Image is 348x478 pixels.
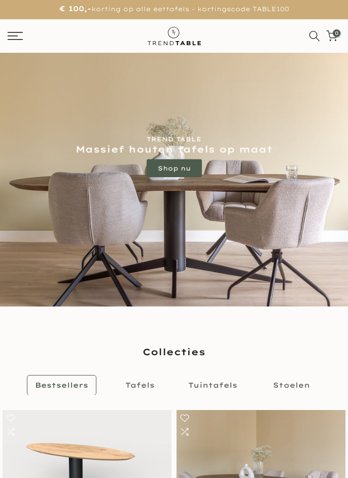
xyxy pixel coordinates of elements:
span: Bestsellers [35,381,88,390]
span: Collecties [143,345,205,360]
strong: € 100,- [59,4,91,13]
iframe: toggle-frame [1,426,52,477]
p: korting op alle eettafels - kortingscode TABLE100 [13,3,335,15]
span: Tuintafels [188,381,237,390]
a: Stoelen [265,375,318,395]
span: Tafels [125,381,155,390]
span: Stoelen [273,381,310,390]
span: 0 [333,29,340,37]
a: Bestsellers [27,375,96,395]
a: Tuintafels [180,375,246,395]
a: 0 [326,30,337,42]
img: trend-table [143,19,206,53]
a: Shop nu [147,159,202,177]
a: Tafels [117,375,163,395]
